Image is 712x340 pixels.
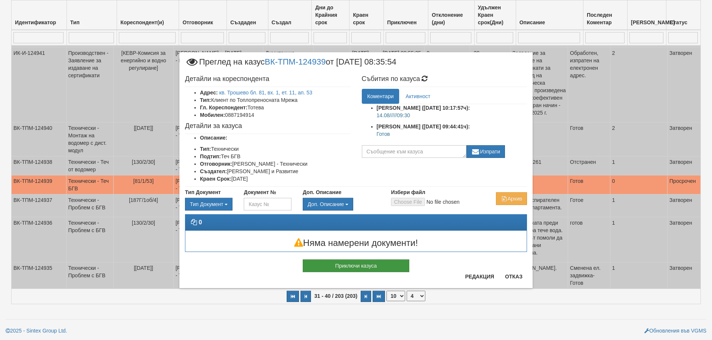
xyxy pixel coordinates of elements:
[200,112,225,118] b: Мобилен:
[185,188,221,196] label: Тип Документ
[200,160,351,168] li: [PERSON_NAME] - Технически
[400,89,436,104] a: Активност
[460,271,499,283] button: Редакция
[185,75,351,83] h4: Детайли на кореспондента
[200,111,351,119] li: 0887194914
[200,161,232,167] b: Отговорник:
[200,175,351,183] li: [DATE]
[198,219,202,225] strong: 0
[200,168,227,174] b: Създател:
[244,188,276,196] label: Документ №
[500,271,527,283] button: Отказ
[377,105,470,111] strong: [PERSON_NAME] ([DATE] 10:17:57ч):
[200,145,351,153] li: Технически
[308,201,344,207] span: Доп. Описание
[362,89,400,104] a: Коментари
[200,90,218,96] b: Адрес:
[303,188,341,196] label: Доп. Описание
[303,259,409,272] button: Приключи казуса
[265,57,326,66] a: ВК-ТПМ-124939
[185,238,527,248] h3: Няма намерени документи!
[303,198,380,210] div: Двоен клик, за изчистване на избраната стойност.
[200,153,351,160] li: Теч БГВ
[200,105,247,110] b: Гл. Кореспондент:
[185,198,232,210] button: Тип Документ
[496,192,527,205] button: Архив
[200,135,227,141] b: Описание:
[362,75,527,83] h4: Събития по казуса
[185,122,351,130] h4: Детайли за казуса
[377,124,470,130] strong: [PERSON_NAME] ([DATE] 09:44:41ч):
[377,112,527,119] p: 14.08/////09:30
[200,168,351,175] li: [PERSON_NAME] и Развитие
[303,198,353,210] button: Доп. Описание
[200,104,351,111] li: Тотева
[200,97,211,103] b: Тип:
[244,198,291,210] input: Казус №
[391,188,425,196] label: Избери файл
[190,201,223,207] span: Тип Документ
[200,176,231,182] b: Краен Срок:
[466,145,505,158] button: Изпрати
[219,90,312,96] a: кв. Трошево бл. 81, вх. 1, ет. 11, ап. 53
[200,96,351,104] li: Клиент по Топлопреносната Мрежа
[200,153,221,159] b: Подтип:
[185,198,232,210] div: Двоен клик, за изчистване на избраната стойност.
[200,146,211,152] b: Тип:
[377,130,527,138] p: Готов
[185,58,396,72] span: Преглед на казус от [DATE] 08:35:54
